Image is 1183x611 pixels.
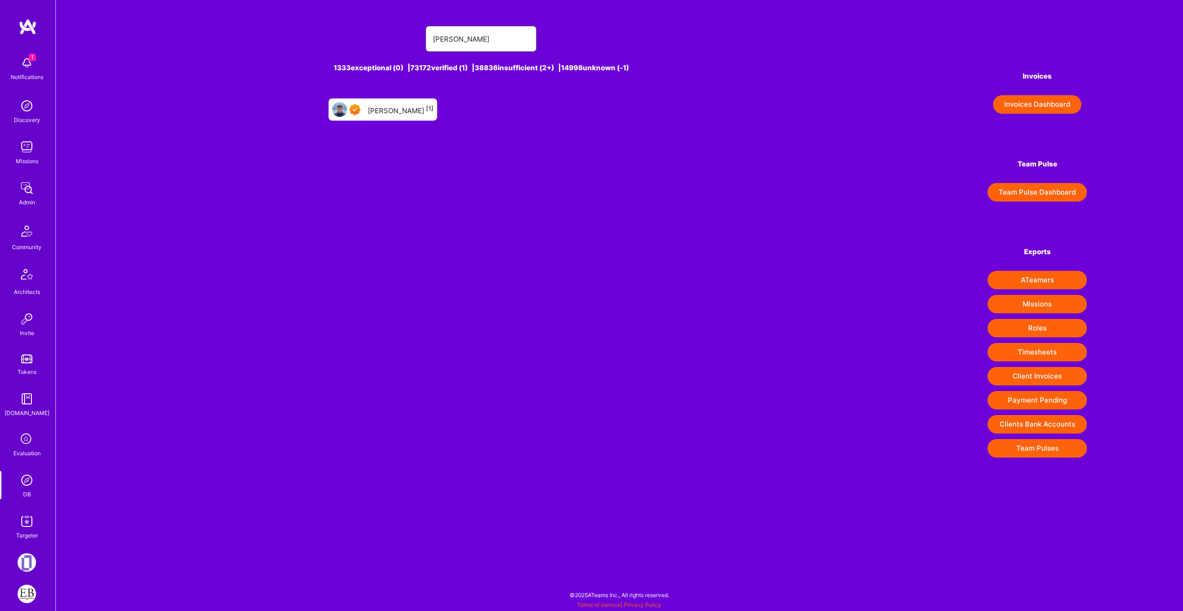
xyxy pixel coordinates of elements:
[332,102,347,117] img: User Avatar
[988,319,1087,337] button: Roles
[21,354,32,363] img: tokens
[20,328,34,338] div: Invite
[988,295,1087,313] button: Missions
[14,287,40,297] div: Architects
[988,72,1087,80] h4: Invoices
[18,431,36,448] i: icon SelectionTeam
[18,310,36,328] img: Invite
[988,439,1087,458] button: Team Pulses
[55,583,1183,606] div: © 2025 ATeams Inc., All rights reserved.
[16,265,38,287] img: Architects
[426,105,433,112] sup: [1]
[577,601,621,608] a: Terms of Service
[18,471,36,489] img: Admin Search
[18,138,36,156] img: teamwork
[988,271,1087,289] button: ATeamers
[988,248,1087,256] h4: Exports
[15,585,38,603] a: EmployBridge: Build out new age Integration Hub for legacy company
[13,448,41,458] div: Evaluation
[988,183,1087,202] button: Team Pulse Dashboard
[16,156,38,166] div: Missions
[988,367,1087,385] button: Client Invoices
[325,95,441,124] a: User AvatarExceptional A.Teamer[PERSON_NAME][1]
[16,531,38,540] div: Targeter
[18,18,37,35] img: logo
[152,63,811,73] div: 1333 exceptional (0) | 73172 verified (1) | 38836 insufficient (2+) | 14998 unknown (-1)
[18,512,36,531] img: Skill Targeter
[433,27,529,51] input: Search for an A-Teamer
[988,343,1087,361] button: Timesheets
[624,601,661,608] a: Privacy Policy
[988,415,1087,434] button: Clients Bank Accounts
[29,54,36,61] span: 1
[18,367,37,377] div: Tokens
[368,104,433,116] div: [PERSON_NAME]
[993,95,1081,114] button: Invoices Dashboard
[19,197,35,207] div: Admin
[12,242,42,252] div: Community
[349,104,360,115] img: Exceptional A.Teamer
[14,115,40,125] div: Discovery
[18,585,36,603] img: EmployBridge: Build out new age Integration Hub for legacy company
[18,54,36,72] img: bell
[15,553,38,572] a: Terrascope: Build a smart-carbon-measurement platform (SaaS)
[988,160,1087,168] h4: Team Pulse
[16,220,38,242] img: Community
[988,391,1087,409] button: Payment Pending
[18,553,36,572] img: Terrascope: Build a smart-carbon-measurement platform (SaaS)
[5,408,49,418] div: [DOMAIN_NAME]
[988,95,1087,114] a: Invoices Dashboard
[577,601,661,608] span: |
[18,390,36,408] img: guide book
[18,179,36,197] img: admin teamwork
[11,72,43,82] div: Notifications
[23,489,31,499] div: DB
[18,97,36,115] img: discovery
